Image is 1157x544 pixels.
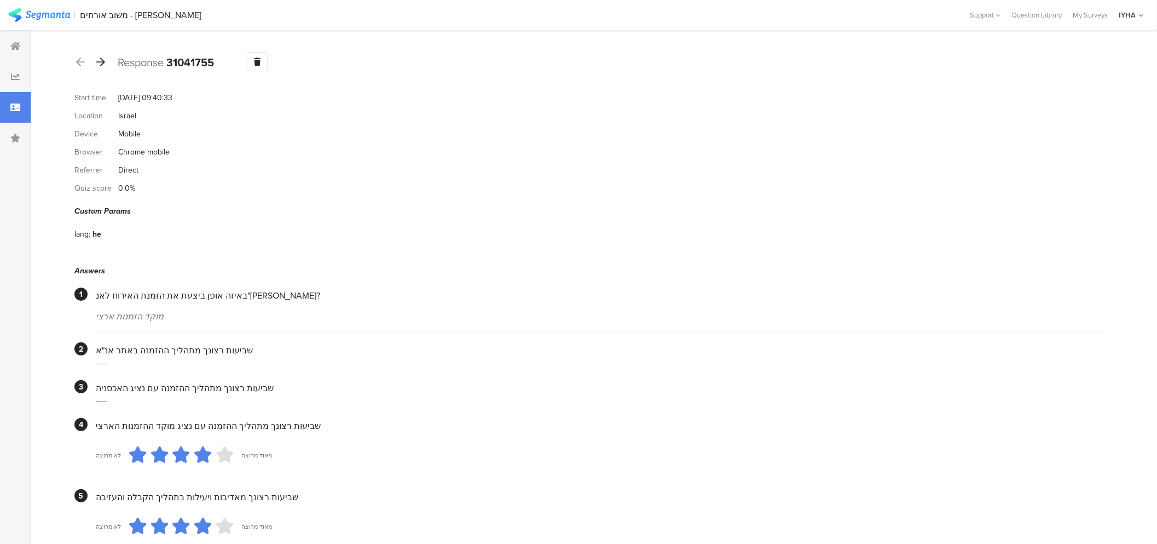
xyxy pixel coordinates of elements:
[74,205,1105,217] div: Custom Params
[96,394,1105,407] div: ----
[74,182,118,194] div: Quiz score
[74,265,1105,277] div: Answers
[74,380,88,393] div: 3
[74,9,76,21] div: |
[8,8,70,22] img: segmanta logo
[241,451,272,460] div: מאוד מרוצה
[96,310,1105,323] div: מוקד הזמנות ארצי
[80,10,202,20] div: משוב אורחים - [PERSON_NAME]
[118,110,136,122] div: Israel
[1006,10,1067,20] a: Question Library
[241,522,272,531] div: מאוד מרוצה
[166,54,214,71] b: 31041755
[118,146,170,158] div: Chrome mobile
[74,489,88,502] div: 5
[74,110,118,122] div: Location
[118,92,172,104] div: [DATE] 09:40:33
[96,382,1105,394] div: שביעות רצונך מתהליך ההזמנה עם נציג האכסניה
[74,128,118,140] div: Device
[96,451,121,460] div: לא מרוצה
[96,357,1105,369] div: ----
[96,491,1105,503] div: שביעות רצונך מאדיבות ויעילות בתהליך הקבלה והעזיבה
[118,54,164,71] span: Response
[970,7,1000,24] div: Support
[118,182,135,194] div: 0.0%
[96,289,1105,302] div: באיזה אופן ביצעת את הזמנת האירוח לאנ"[PERSON_NAME]?
[92,228,101,240] div: he
[96,522,121,531] div: לא מרוצה
[118,164,138,176] div: Direct
[74,228,92,240] div: lang:
[74,342,88,356] div: 2
[96,344,1105,357] div: שביעות רצונך מתהליך ההזמנה באתר אנ"א
[118,128,141,140] div: Mobile
[1119,10,1136,20] div: IYHA
[74,164,118,176] div: Referrer
[96,420,1105,432] div: שביעות רצונך מתהליך ההזמנה עם נציג מוקד ההזמנות הארצי
[1067,10,1113,20] a: My Surveys
[74,288,88,301] div: 1
[74,146,118,158] div: Browser
[74,418,88,431] div: 4
[74,92,118,104] div: Start time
